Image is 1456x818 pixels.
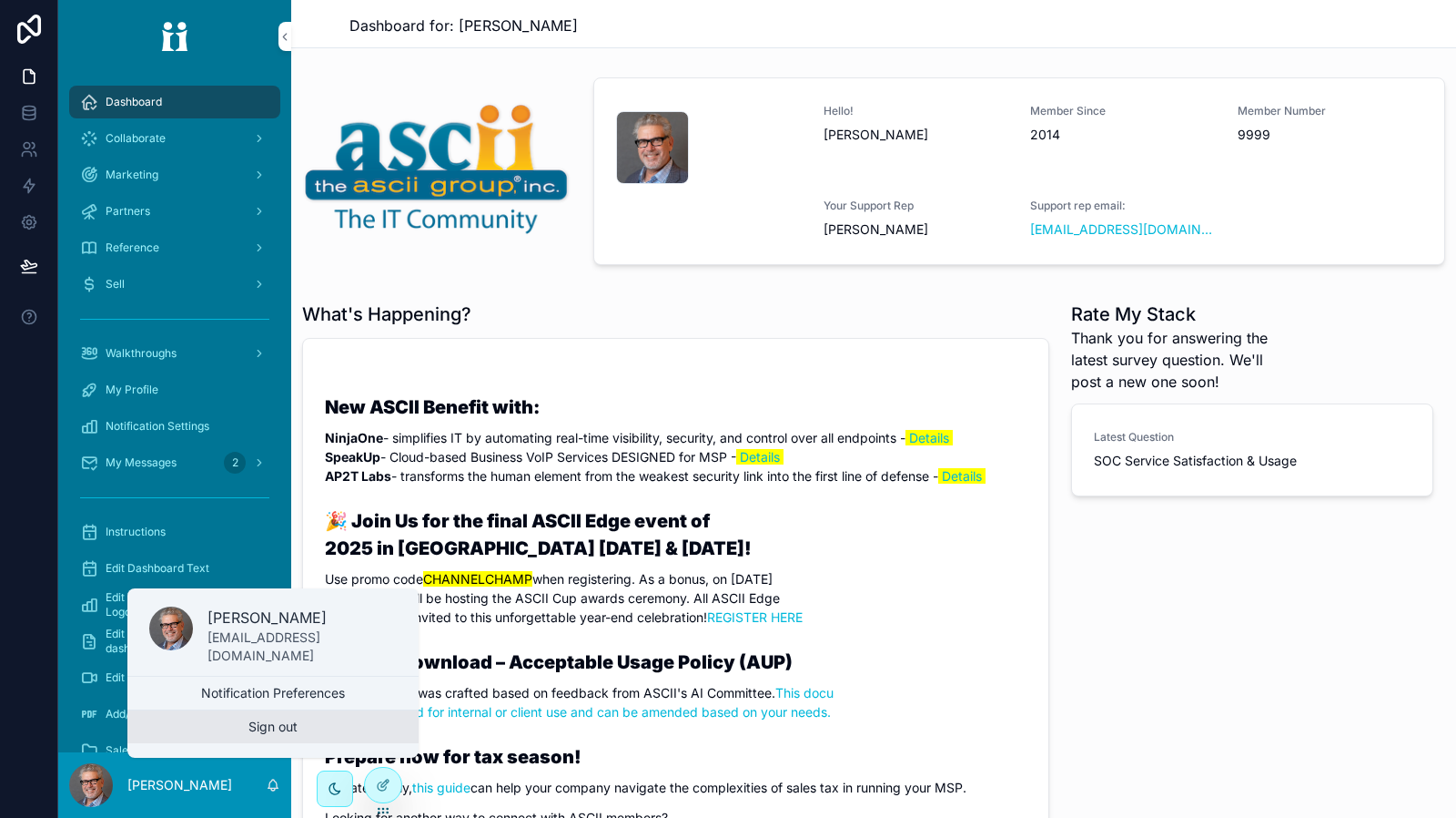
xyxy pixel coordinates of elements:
p: Updated daily, can help your company navigate the complexities of sales tax in running your MSP. [325,778,1026,797]
span: Latest Question [1094,430,1410,445]
strong: SpeakUp [325,449,380,465]
h1: What's Happening? [302,302,471,327]
p: [PERSON_NAME] [127,776,232,794]
span: [PERSON_NAME] [824,126,1009,144]
span: Member Number [1238,104,1423,118]
strong: AP2T Labs [325,468,391,484]
a: Sales Tax Maintenance [69,734,280,767]
a: Details [942,468,982,484]
span: Collaborate [106,131,166,146]
span: Instructions [106,525,166,539]
span: Hello! [824,104,1009,118]
p: [PERSON_NAME] [207,607,397,629]
span: Your Support Rep [824,199,1009,213]
a: My Messages2 [69,446,280,479]
span: Thank you for answering the latest survey question. We'll post a new one soon! [1071,327,1297,393]
a: Dashboard [69,86,280,118]
a: Sell [69,268,280,301]
p: The AUP for AI was crafted based on feedback from ASCII's AI Committee. [325,683,1026,721]
img: App logo [149,22,200,51]
p: Use promo code when registering. As a bonus, on [DATE] 7:30 PM, we will be hosting the ASCII Cup ... [325,569,1026,627]
span: 9999 [1238,126,1423,144]
a: [EMAIL_ADDRESS][DOMAIN_NAME] [1030,220,1216,239]
div: 2 [224,452,246,474]
span: Reference [106,240,159,255]
span: Member Since [1030,104,1216,118]
a: Details [909,430,949,445]
span: Edit Dashboard Text [106,561,209,576]
span: Add/Edit Attachments [106,707,217,721]
a: Edit Dashboard Text [69,552,280,585]
a: My Profile [69,373,280,406]
a: Instructions [69,516,280,548]
a: Add/Edit Attachments [69,698,280,731]
span: My Profile [106,383,158,397]
button: Notification Preferences [127,677,419,710]
a: Collaborate [69,122,280,155]
span: Notification Settings [106,419,209,434]
span: [PERSON_NAME] [824,220,1009,239]
p: [EMAIL_ADDRESS][DOMAIN_NAME] [207,629,397,665]
a: Edit which survey results on dashboard [69,625,280,658]
span: Dashboard for: [PERSON_NAME] [349,15,578,36]
a: Reference [69,231,280,264]
p: - simplifies IT by automating real-time visibility, security, and control over all endpoints - - ... [325,428,1026,486]
strong: 🎉 Join Us for the final ASCII Edge event of 2025 in [GEOGRAPHIC_DATA] [DATE] & [DATE]! [325,510,752,559]
span: Edit Vendors Displayed & Logos [106,590,262,619]
div: scrollable content [58,73,291,752]
span: Sales Tax Maintenance [106,743,226,758]
span: Dashboard [106,95,162,109]
a: REGISTER HERE [707,609,803,625]
span: My Messages [106,455,177,470]
a: Edit Vendors Displayed & Logos [69,588,280,621]
span: Edit which survey results on dashboard [106,627,262,656]
strong: New ASCII Benefit with: [325,396,540,418]
button: Sign out [127,711,419,743]
strong: New for download – Acceptable Usage Policy (AUP) [325,651,793,673]
strong: NinjaOne [325,430,383,445]
mark: CHANNELCHAMP [423,571,532,587]
a: Edit Videos [69,661,280,694]
span: 2014 [1030,126,1216,144]
span: Sell [106,277,125,291]
a: Marketing [69,158,280,191]
span: Marketing [106,168,158,182]
a: Walkthroughs [69,337,280,370]
a: this guide [412,780,470,795]
span: SOC Service Satisfaction & Usage [1094,452,1410,470]
a: Partners [69,195,280,228]
a: Notification Settings [69,410,280,443]
h1: Rate My Stack [1071,302,1297,327]
span: Walkthroughs [106,346,177,361]
img: 19996-300ASCII_Logo-Clear.png [302,99,571,236]
a: Details [740,449,780,465]
span: Support rep email: [1030,199,1216,213]
span: Partners [106,204,150,219]
strong: Prepare now for tax season! [325,746,581,768]
span: Edit Videos [106,670,162,685]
